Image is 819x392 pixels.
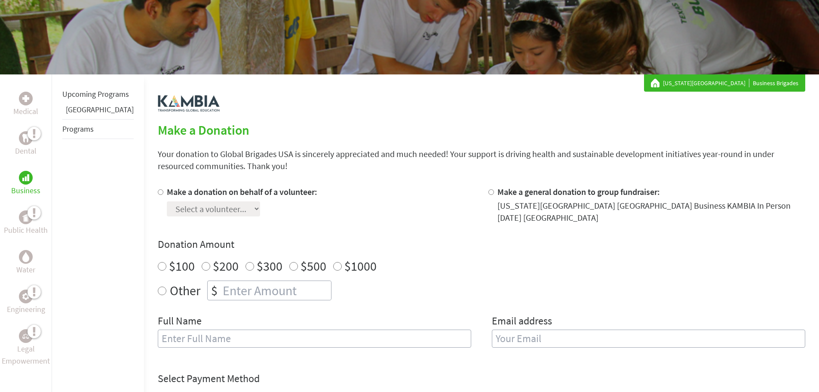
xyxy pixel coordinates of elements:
[22,252,29,262] img: Water
[158,238,805,251] h4: Donation Amount
[344,258,377,274] label: $1000
[22,95,29,102] img: Medical
[213,258,239,274] label: $200
[208,281,221,300] div: $
[2,329,50,367] a: Legal EmpowermentLegal Empowerment
[301,258,326,274] label: $500
[663,79,749,87] a: [US_STATE][GEOGRAPHIC_DATA]
[22,213,29,222] img: Public Health
[19,210,33,224] div: Public Health
[4,210,48,236] a: Public HealthPublic Health
[221,281,331,300] input: Enter Amount
[66,105,134,114] a: [GEOGRAPHIC_DATA]
[158,122,805,138] h2: Make a Donation
[169,258,195,274] label: $100
[13,92,38,117] a: MedicalMedical
[19,131,33,145] div: Dental
[62,104,134,119] li: Panama
[16,250,35,276] a: WaterWater
[19,250,33,264] div: Water
[19,92,33,105] div: Medical
[158,314,202,330] label: Full Name
[22,174,29,181] img: Business
[2,343,50,367] p: Legal Empowerment
[19,290,33,303] div: Engineering
[158,148,805,172] p: Your donation to Global Brigades USA is sincerely appreciated and much needed! Your support is dr...
[497,200,805,224] div: [US_STATE][GEOGRAPHIC_DATA] [GEOGRAPHIC_DATA] Business KAMBIA In Person [DATE] [GEOGRAPHIC_DATA]
[167,186,317,197] label: Make a donation on behalf of a volunteer:
[19,329,33,343] div: Legal Empowerment
[19,171,33,185] div: Business
[497,186,660,197] label: Make a general donation to group fundraiser:
[62,124,94,134] a: Programs
[651,79,798,87] div: Business Brigades
[492,330,805,348] input: Your Email
[62,85,134,104] li: Upcoming Programs
[4,224,48,236] p: Public Health
[15,145,37,157] p: Dental
[15,131,37,157] a: DentalDental
[22,134,29,142] img: Dental
[170,281,200,300] label: Other
[16,264,35,276] p: Water
[11,171,40,197] a: BusinessBusiness
[7,303,45,315] p: Engineering
[11,185,40,197] p: Business
[13,105,38,117] p: Medical
[22,293,29,300] img: Engineering
[62,119,134,139] li: Programs
[7,290,45,315] a: EngineeringEngineering
[62,89,129,99] a: Upcoming Programs
[22,333,29,339] img: Legal Empowerment
[492,314,552,330] label: Email address
[257,258,282,274] label: $300
[158,330,471,348] input: Enter Full Name
[158,95,220,112] img: logo-kambia.png
[158,372,805,386] h4: Select Payment Method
